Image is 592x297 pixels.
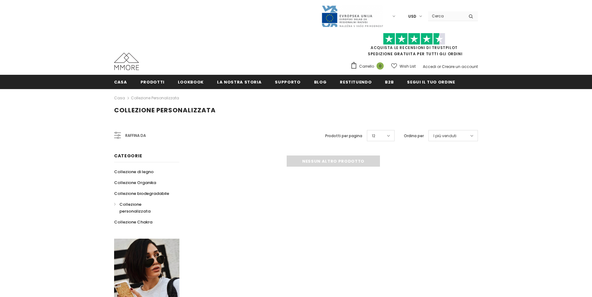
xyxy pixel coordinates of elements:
a: Collezione biodegradabile [114,188,169,199]
span: Casa [114,79,127,85]
span: Prodotti [141,79,164,85]
span: USD [408,13,416,20]
span: SPEDIZIONE GRATUITA PER TUTTI GLI ORDINI [350,36,478,56]
a: Prodotti [141,75,164,89]
span: Collezione Chakra [114,219,152,225]
a: Casa [114,94,125,102]
span: 12 [372,133,375,139]
span: Raffina da [125,132,146,139]
span: Collezione di legno [114,169,154,175]
span: B2B [385,79,394,85]
a: Acquista le recensioni di TrustPilot [371,45,458,50]
a: Blog [314,75,327,89]
a: Collezione personalizzata [131,95,179,101]
span: I più venduti [433,133,456,139]
span: Carrello [359,63,374,70]
img: Fidati di Pilot Stars [383,33,445,45]
span: or [437,64,441,69]
a: La nostra storia [217,75,261,89]
a: Casa [114,75,127,89]
span: Segui il tuo ordine [407,79,455,85]
a: Carrello 0 [350,62,387,71]
a: Lookbook [178,75,204,89]
a: Javni Razpis [321,13,383,19]
a: Collezione di legno [114,166,154,177]
a: Accedi [423,64,436,69]
span: Collezione biodegradabile [114,191,169,196]
a: Collezione personalizzata [114,199,173,217]
img: Casi MMORE [114,53,139,70]
span: Collezione personalizzata [119,201,150,214]
span: Collezione personalizzata [114,106,216,115]
a: Collezione Chakra [114,217,152,227]
a: B2B [385,75,394,89]
span: La nostra storia [217,79,261,85]
a: Wish List [391,61,416,72]
a: supporto [275,75,300,89]
input: Search Site [428,11,464,20]
span: Categorie [114,153,142,159]
label: Ordina per [404,133,424,139]
span: Collezione Organika [114,180,156,186]
a: Restituendo [340,75,372,89]
span: 0 [377,62,384,70]
span: Lookbook [178,79,204,85]
label: Prodotti per pagina [325,133,362,139]
span: Wish List [400,63,416,70]
a: Segui il tuo ordine [407,75,455,89]
img: Javni Razpis [321,5,383,28]
span: supporto [275,79,300,85]
span: Blog [314,79,327,85]
a: Creare un account [442,64,478,69]
a: Collezione Organika [114,177,156,188]
span: Restituendo [340,79,372,85]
